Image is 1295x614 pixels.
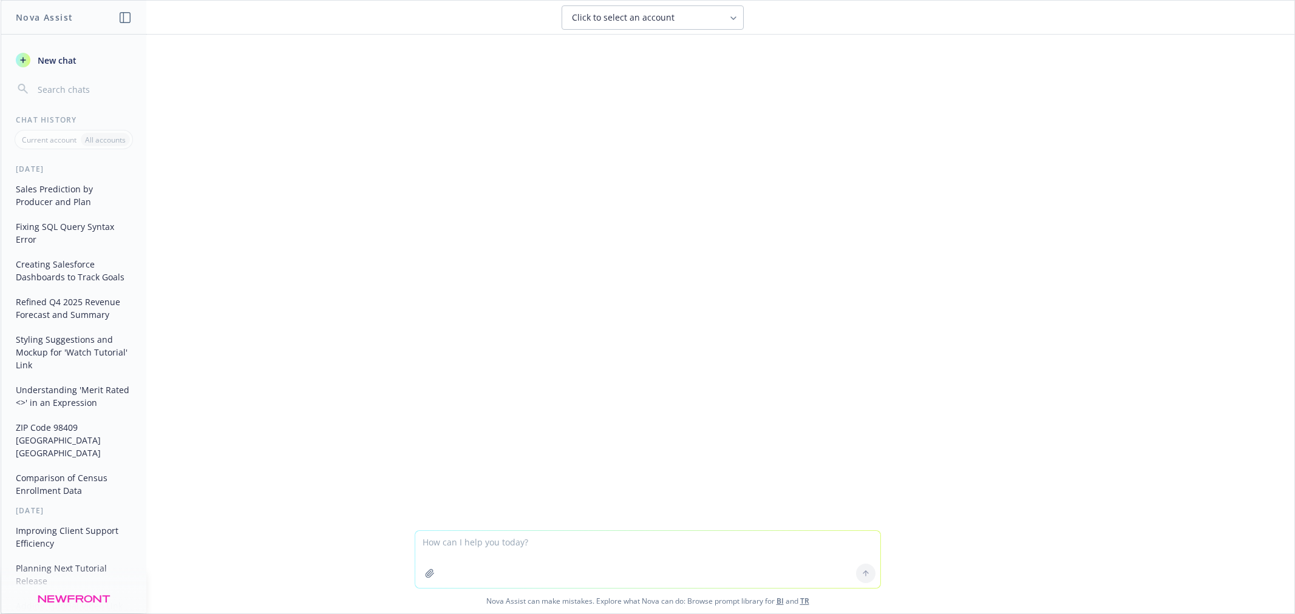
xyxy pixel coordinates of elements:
[22,135,76,145] p: Current account
[11,292,137,325] button: Refined Q4 2025 Revenue Forecast and Summary
[11,179,137,212] button: Sales Prediction by Producer and Plan
[800,596,809,606] a: TR
[11,380,137,413] button: Understanding 'Merit Rated <>' in an Expression
[1,505,146,516] div: [DATE]
[572,12,675,24] span: Click to select an account
[11,521,137,553] button: Improving Client Support Efficiency
[562,5,744,30] button: Click to select an account
[11,217,137,249] button: Fixing SQL Query Syntax Error
[11,558,137,591] button: Planning Next Tutorial Release
[35,54,76,67] span: New chat
[35,81,132,98] input: Search chats
[777,596,784,606] a: BI
[11,254,137,287] button: Creating Salesforce Dashboards to Track Goals
[11,329,137,375] button: Styling Suggestions and Mockup for 'Watch Tutorial' Link
[11,468,137,501] button: Comparison of Census Enrollment Data
[1,164,146,174] div: [DATE]
[11,49,137,71] button: New chat
[11,417,137,463] button: ZIP Code 98409 [GEOGRAPHIC_DATA] [GEOGRAPHIC_DATA]
[1,115,146,125] div: Chat History
[16,11,73,24] h1: Nova Assist
[85,135,126,145] p: All accounts
[5,589,1290,613] span: Nova Assist can make mistakes. Explore what Nova can do: Browse prompt library for and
